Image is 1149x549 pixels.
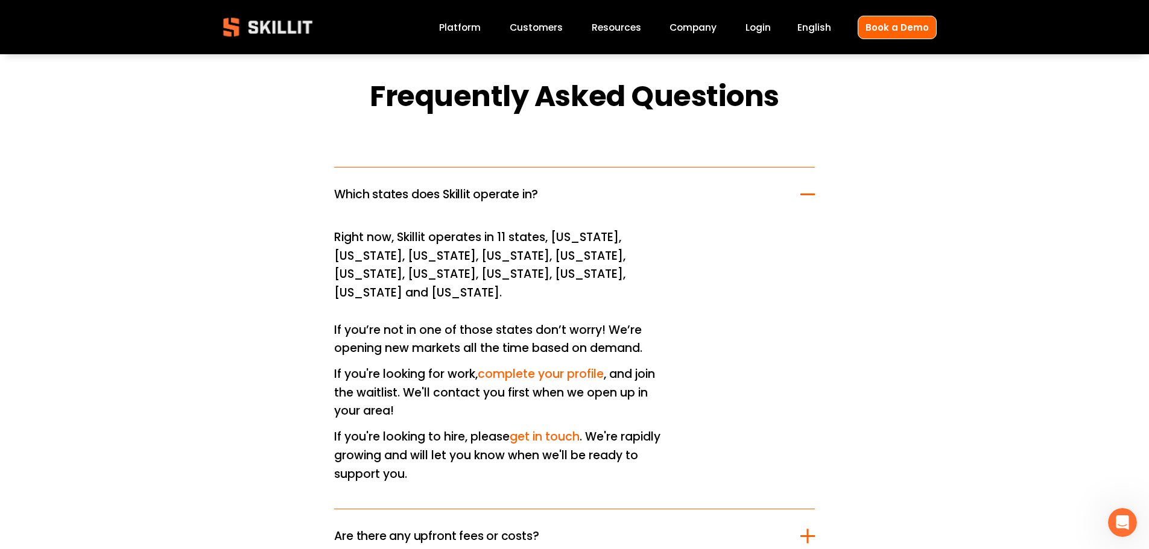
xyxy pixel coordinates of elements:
[370,74,779,124] strong: Frequently Asked Questions
[334,527,800,545] span: Are there any upfront fees or costs?
[797,19,831,36] div: language picker
[1108,508,1137,537] iframe: Intercom live chat
[592,20,641,34] span: Resources
[510,19,563,36] a: Customers
[334,168,814,221] button: Which states does Skillit operate in?
[858,16,937,39] a: Book a Demo
[478,366,604,382] a: complete your profile
[334,365,670,421] p: If you're looking for work, , and join the waitlist. We'll contact you first when we open up in y...
[334,228,670,358] p: Right now, Skillit operates in 11 states, [US_STATE], [US_STATE], [US_STATE], [US_STATE], [US_STA...
[592,19,641,36] a: folder dropdown
[439,19,481,36] a: Platform
[334,186,800,203] span: Which states does Skillit operate in?
[510,428,580,445] a: get in touch
[334,428,670,483] p: If you're looking to hire, please . We're rapidly growing and will let you know when we'll be rea...
[745,19,771,36] a: Login
[334,221,814,509] div: Which states does Skillit operate in?
[213,9,323,45] img: Skillit
[797,20,831,34] span: English
[669,19,717,36] a: Company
